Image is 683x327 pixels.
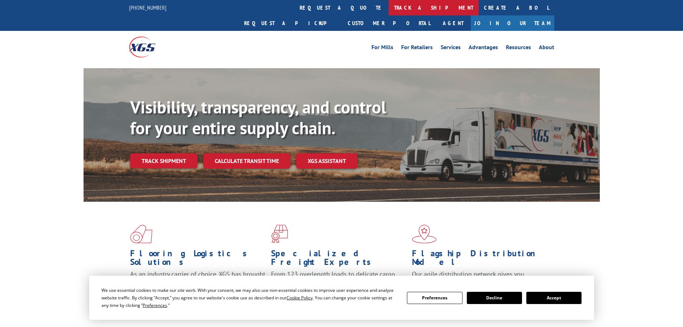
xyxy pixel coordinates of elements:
a: For Mills [371,45,393,52]
h1: Flooring Logistics Solutions [130,249,266,270]
span: Cookie Policy [286,295,313,301]
a: Advantages [469,45,498,52]
div: We use essential cookies to make our site work. With your consent, we may also use non-essential ... [101,286,398,309]
button: Preferences [407,292,462,304]
a: Request a pickup [239,15,342,31]
a: XGS ASSISTANT [296,153,357,169]
span: As an industry carrier of choice, XGS has brought innovation and dedication to flooring logistics... [130,270,265,295]
a: Track shipment [130,153,198,168]
img: xgs-icon-total-supply-chain-intelligence-red [130,225,152,243]
b: Visibility, transparency, and control for your entire supply chain. [130,96,386,139]
h1: Specialized Freight Experts [271,249,407,270]
a: About [539,45,554,52]
a: Join Our Team [471,15,554,31]
button: Accept [526,292,582,304]
div: Cookie Consent Prompt [89,276,594,320]
button: Decline [467,292,522,304]
a: Customer Portal [342,15,436,31]
span: Preferences [143,302,167,308]
a: Calculate transit time [203,153,290,169]
a: [PHONE_NUMBER] [129,4,166,11]
img: xgs-icon-focused-on-flooring-red [271,225,288,243]
span: Our agile distribution network gives you nationwide inventory management on demand. [412,270,544,287]
a: For Retailers [401,45,433,52]
a: Agent [436,15,471,31]
a: Services [441,45,461,52]
img: xgs-icon-flagship-distribution-model-red [412,225,437,243]
a: Resources [506,45,531,52]
h1: Flagship Distribution Model [412,249,547,270]
p: From 123 overlength loads to delicate cargo, our experienced staff knows the best way to move you... [271,270,407,302]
